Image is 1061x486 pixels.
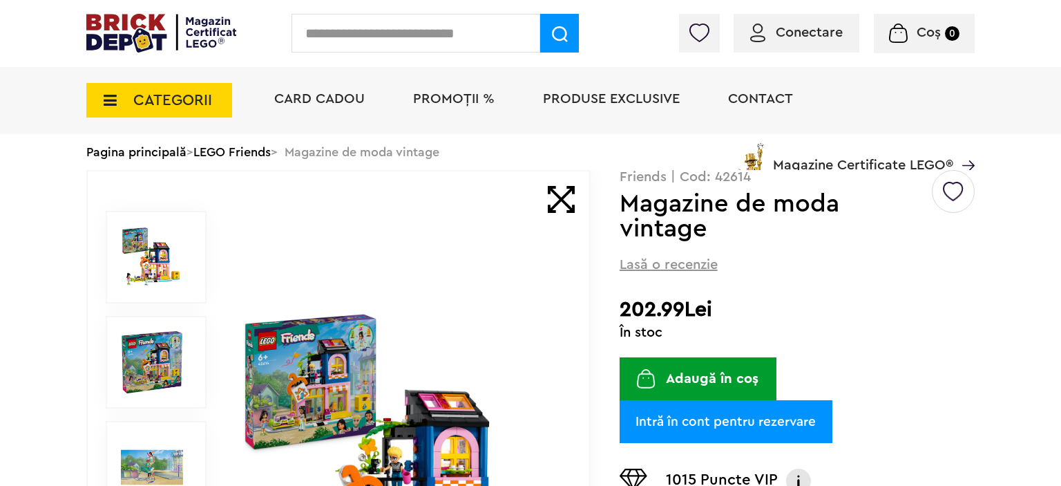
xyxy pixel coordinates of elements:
[620,400,832,443] a: Intră în cont pentru rezervare
[274,92,365,106] a: Card Cadou
[620,191,930,241] h1: Magazine de moda vintage
[121,226,183,288] img: Magazine de moda vintage
[750,26,843,39] a: Conectare
[917,26,941,39] span: Coș
[620,170,975,184] p: Friends | Cod: 42614
[620,297,975,322] h2: 202.99Lei
[413,92,495,106] a: PROMOȚII %
[953,140,975,154] a: Magazine Certificate LEGO®
[543,92,680,106] a: Produse exclusive
[773,140,953,172] span: Magazine Certificate LEGO®
[620,326,975,339] div: În stoc
[776,26,843,39] span: Conectare
[945,26,959,41] small: 0
[620,255,718,274] span: Lasă o recenzie
[133,93,212,108] span: CATEGORII
[620,357,776,400] button: Adaugă în coș
[728,92,793,106] a: Contact
[121,331,183,393] img: Magazine de moda vintage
